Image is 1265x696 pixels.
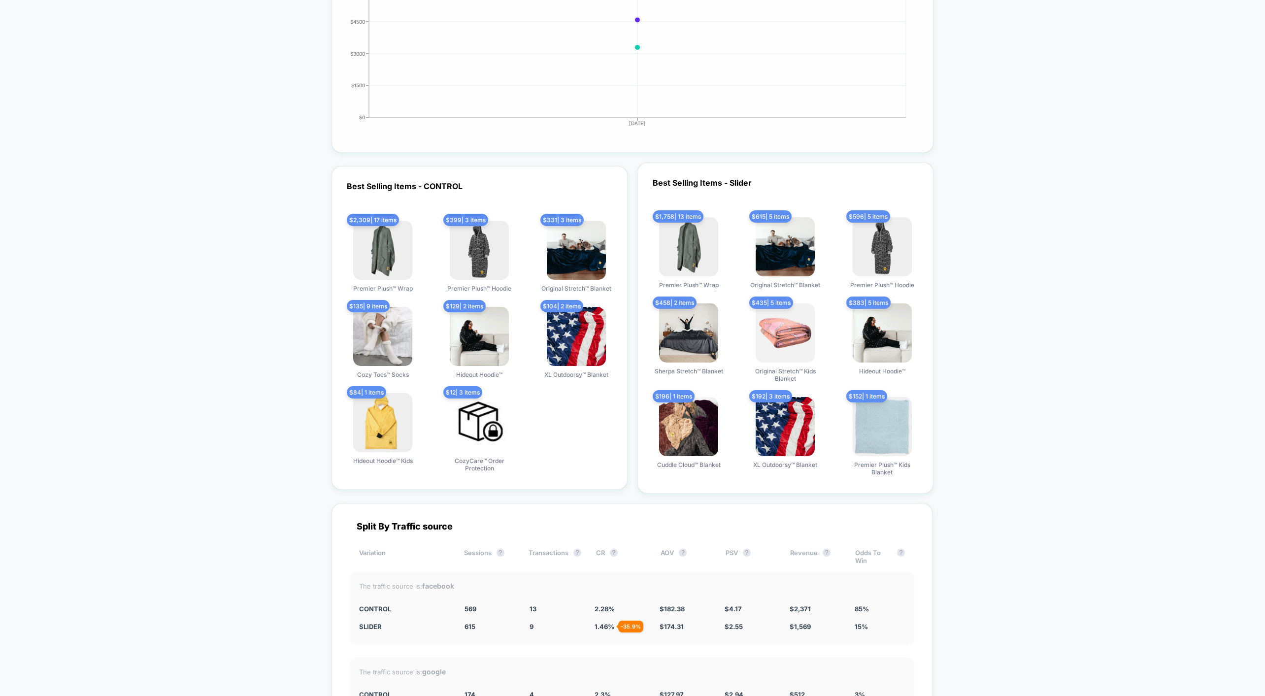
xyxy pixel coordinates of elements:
[749,297,793,309] span: $ 435 | 5 items
[725,605,742,613] span: $ 4.17
[450,307,509,366] img: produt
[540,300,583,312] span: $ 104 | 2 items
[595,605,615,613] span: 2.28 %
[442,457,516,472] span: CozyCare™ Order Protection
[749,390,792,402] span: $ 192 | 3 items
[853,397,912,456] img: produt
[655,367,723,375] span: Sherpa Stretch™ Blanket
[547,221,606,280] img: produt
[750,281,820,289] span: Original Stretch™ Blanket
[748,367,822,382] span: Original Stretch™ Kids Blanket
[653,297,697,309] span: $ 458 | 2 items
[351,82,365,88] tspan: $1500
[347,214,399,226] span: $ 2,309 | 17 items
[596,549,646,564] div: CR
[541,285,611,292] span: Original Stretch™ Blanket
[845,461,919,476] span: Premier Plush™ Kids Blanket
[422,582,454,590] strong: facebook
[749,210,792,223] span: $ 615 | 5 items
[753,461,817,468] span: XL Outdoorsy™ Blanket
[350,50,365,56] tspan: $3000
[443,300,486,312] span: $ 129 | 2 items
[465,623,475,630] span: 615
[743,549,751,557] button: ?
[547,307,606,366] img: produt
[661,549,710,564] div: AOV
[359,667,905,676] div: The traffic source is:
[544,371,608,378] span: XL Outdoorsy™ Blanket
[353,221,412,280] img: produt
[464,549,514,564] div: Sessions
[790,549,840,564] div: Revenue
[530,623,533,630] span: 9
[855,605,905,613] div: 85%
[353,457,413,464] span: Hideout Hoodie™ Kids
[349,521,915,531] div: Split By Traffic source
[447,285,511,292] span: Premier Plush™ Hoodie
[450,393,509,452] img: produt
[850,281,914,289] span: Premier Plush™ Hoodie
[756,303,815,363] img: produt
[790,605,811,613] span: $ 2,371
[529,549,581,564] div: Transactions
[443,386,482,398] span: $ 12 | 3 items
[659,397,718,456] img: produt
[846,210,890,223] span: $ 596 | 5 items
[347,386,386,398] span: $ 84 | 1 items
[855,549,905,564] div: Odds To Win
[359,605,450,613] div: CONTROL
[353,393,412,452] img: produt
[725,623,743,630] span: $ 2.55
[657,461,721,468] span: Cuddle Cloud™ Blanket
[660,623,684,630] span: $ 174.31
[359,623,450,630] div: Slider
[846,390,887,402] span: $ 152 | 1 items
[790,623,811,630] span: $ 1,569
[630,120,646,126] tspan: [DATE]
[855,623,905,630] div: 15%
[357,371,409,378] span: Cozy Toes™ Socks
[726,549,775,564] div: PSV
[897,549,905,557] button: ?
[659,281,719,289] span: Premier Plush™ Wrap
[573,549,581,557] button: ?
[540,214,584,226] span: $ 331 | 3 items
[859,367,905,375] span: Hideout Hoodie™
[653,390,695,402] span: $ 196 | 1 items
[465,605,476,613] span: 569
[350,18,365,24] tspan: $4500
[530,605,536,613] span: 13
[359,582,905,590] div: The traffic source is:
[659,303,718,363] img: produt
[595,623,614,630] span: 1.46 %
[610,549,618,557] button: ?
[660,605,685,613] span: $ 182.38
[353,285,413,292] span: Premier Plush™ Wrap
[618,621,643,632] div: - 35.9 %
[679,549,687,557] button: ?
[853,217,912,276] img: produt
[853,303,912,363] img: produt
[359,549,449,564] div: Variation
[456,371,502,378] span: Hideout Hoodie™
[450,221,509,280] img: produt
[422,667,446,676] strong: google
[846,297,891,309] span: $ 383 | 5 items
[443,214,488,226] span: $ 399 | 3 items
[347,300,390,312] span: $ 135 | 9 items
[756,217,815,276] img: produt
[359,114,365,120] tspan: $0
[653,210,703,223] span: $ 1,758 | 13 items
[353,307,412,366] img: produt
[497,549,504,557] button: ?
[823,549,831,557] button: ?
[659,217,718,276] img: produt
[756,397,815,456] img: produt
